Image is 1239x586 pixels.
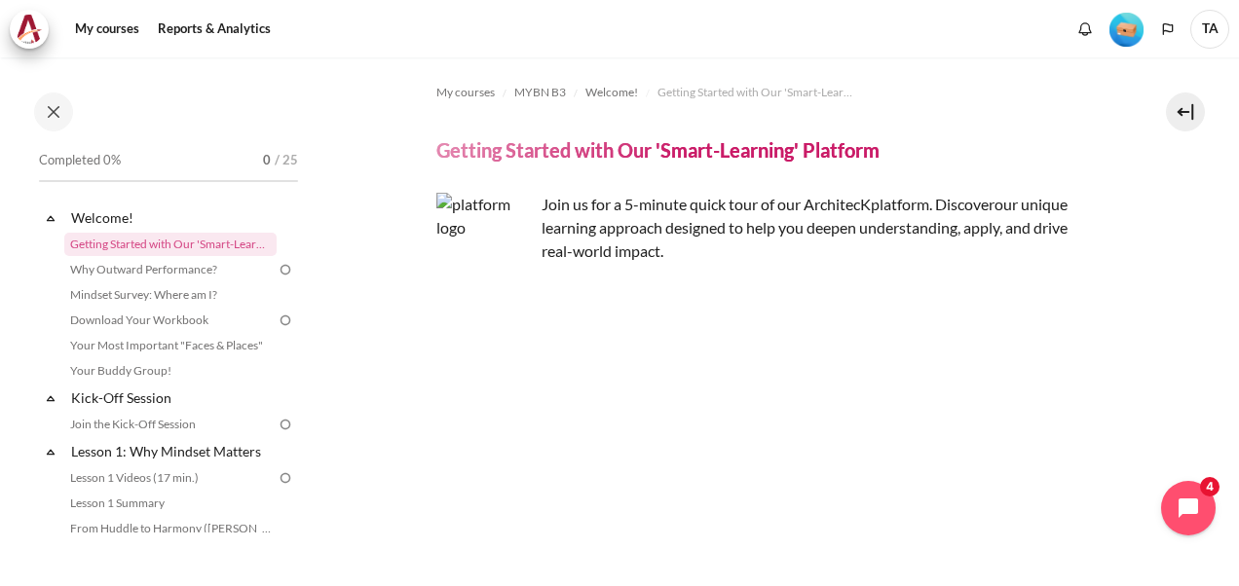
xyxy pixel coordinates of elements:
a: My courses [436,81,495,104]
a: Mindset Survey: Where am I? [64,283,277,307]
span: our unique learning approach designed to help you deepen understanding, apply, and drive real-wor... [542,195,1068,260]
p: Join us for a 5-minute quick tour of our ArchitecK platform. Discover [436,193,1101,263]
h4: Getting Started with Our 'Smart-Learning' Platform [436,137,880,163]
span: Getting Started with Our 'Smart-Learning' Platform [657,84,852,101]
span: Collapse [41,442,60,461]
span: MYBN B3 [514,84,566,101]
span: Collapse [41,208,60,228]
div: Show notification window with no new notifications [1070,15,1100,44]
span: . [542,195,1068,260]
a: My courses [68,10,146,49]
a: Welcome! [585,81,638,104]
img: Architeck [16,15,43,44]
a: Getting Started with Our 'Smart-Learning' Platform [657,81,852,104]
nav: Navigation bar [436,77,1101,108]
img: To do [277,261,294,278]
span: Collapse [41,388,60,408]
a: Why Outward Performance? [64,258,277,281]
img: To do [277,311,294,329]
a: Getting Started with Our 'Smart-Learning' Platform [64,233,277,256]
a: Lesson 1: Why Mindset Matters [68,438,277,464]
a: Join the Kick-Off Session [64,413,277,436]
img: platform logo [436,193,534,289]
span: My courses [436,84,495,101]
span: Welcome! [585,84,638,101]
span: TA [1190,10,1229,49]
a: Level #1 [1102,11,1151,47]
a: Reports & Analytics [151,10,278,49]
img: To do [277,416,294,433]
div: Level #1 [1109,11,1144,47]
a: Lesson 1 Videos (17 min.) [64,466,277,490]
button: Languages [1153,15,1183,44]
span: / 25 [275,151,298,170]
a: Download Your Workbook [64,309,277,332]
a: Lesson 1 Summary [64,492,277,515]
img: To do [277,469,294,487]
span: 0 [263,151,271,170]
a: Kick-Off Session [68,385,277,411]
span: Completed 0% [39,151,121,170]
a: Your Most Important "Faces & Places" [64,334,277,357]
img: Level #1 [1109,13,1144,47]
a: MYBN B3 [514,81,566,104]
a: Architeck Architeck [10,10,58,49]
a: Welcome! [68,204,277,231]
a: From Huddle to Harmony ([PERSON_NAME]'s Story) [64,517,277,540]
a: Your Buddy Group! [64,359,277,383]
a: User menu [1190,10,1229,49]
